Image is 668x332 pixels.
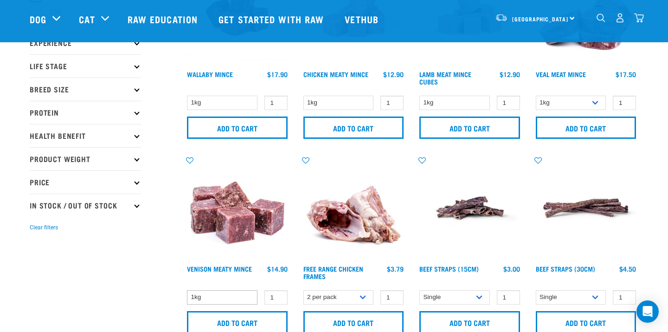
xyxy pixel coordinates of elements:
[495,13,507,22] img: van-moving.png
[30,170,141,194] p: Price
[619,265,636,273] div: $4.50
[30,147,141,170] p: Product Weight
[185,156,290,261] img: 1117 Venison Meat Mince 01
[335,0,390,38] a: Vethub
[30,223,58,232] button: Clear filters
[79,12,95,26] a: Cat
[497,96,520,110] input: 1
[536,117,636,139] input: Add to cart
[30,78,141,101] p: Breed Size
[634,13,644,23] img: home-icon@2x.png
[118,0,209,38] a: Raw Education
[536,267,595,270] a: Beef Straps (30cm)
[264,96,288,110] input: 1
[303,72,368,76] a: Chicken Meaty Mince
[597,13,605,22] img: home-icon-1@2x.png
[187,267,252,270] a: Venison Meaty Mince
[209,0,335,38] a: Get started with Raw
[30,194,141,217] p: In Stock / Out Of Stock
[536,72,586,76] a: Veal Meat Mince
[380,290,404,305] input: 1
[383,71,404,78] div: $12.90
[30,101,141,124] p: Protein
[30,124,141,147] p: Health Benefit
[613,96,636,110] input: 1
[512,17,568,20] span: [GEOGRAPHIC_DATA]
[30,31,141,54] p: Experience
[613,290,636,305] input: 1
[380,96,404,110] input: 1
[419,117,520,139] input: Add to cart
[417,156,522,261] img: Raw Essentials Beef Straps 15cm 6 Pack
[301,156,406,261] img: 1236 Chicken Frame Turks 01
[616,71,636,78] div: $17.50
[303,267,363,278] a: Free Range Chicken Frames
[503,265,520,273] div: $3.00
[264,290,288,305] input: 1
[30,12,46,26] a: Dog
[615,13,625,23] img: user.png
[187,117,288,139] input: Add to cart
[267,71,288,78] div: $17.90
[419,267,479,270] a: Beef Straps (15cm)
[497,290,520,305] input: 1
[636,300,659,323] div: Open Intercom Messenger
[533,156,639,261] img: Raw Essentials Beef Straps 6 Pack
[267,265,288,273] div: $14.90
[303,117,404,139] input: Add to cart
[187,72,233,76] a: Wallaby Mince
[387,265,404,273] div: $3.79
[500,71,520,78] div: $12.90
[419,72,471,83] a: Lamb Meat Mince Cubes
[30,54,141,78] p: Life Stage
